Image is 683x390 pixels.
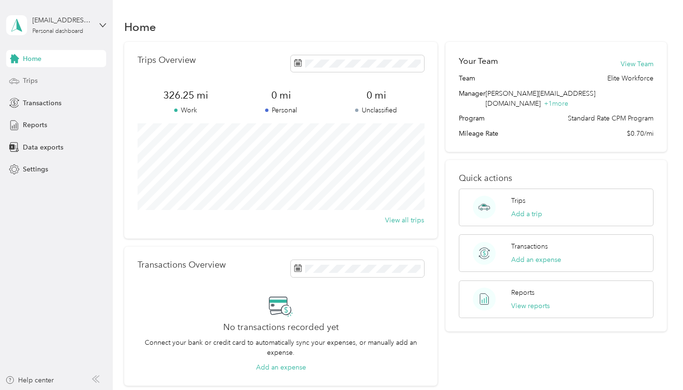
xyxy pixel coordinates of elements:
button: Add a trip [511,209,542,219]
span: Home [23,54,41,64]
span: Elite Workforce [607,73,653,83]
span: [PERSON_NAME][EMAIL_ADDRESS][DOMAIN_NAME] [485,90,595,108]
span: $0.70/mi [627,129,653,139]
p: Trips Overview [138,55,196,65]
span: Manager [459,89,485,109]
span: Standard Rate CPM Program [568,113,653,123]
button: View all trips [385,215,424,225]
p: Trips [511,196,525,206]
div: Personal dashboard [32,29,83,34]
button: View reports [511,301,550,311]
span: Transactions [23,98,61,108]
p: Unclassified [328,105,424,115]
p: Transactions Overview [138,260,226,270]
button: Add an expense [256,362,306,372]
p: Work [138,105,233,115]
button: View Team [621,59,653,69]
span: Team [459,73,475,83]
span: Data exports [23,142,63,152]
span: 0 mi [233,89,328,102]
span: Program [459,113,485,123]
span: Settings [23,164,48,174]
h2: Your Team [459,55,498,67]
h2: No transactions recorded yet [223,322,339,332]
span: Mileage Rate [459,129,498,139]
button: Help center [5,375,54,385]
div: [EMAIL_ADDRESS][DOMAIN_NAME] [32,15,92,25]
button: Add an expense [511,255,561,265]
p: Transactions [511,241,548,251]
span: 326.25 mi [138,89,233,102]
p: Reports [511,288,535,298]
span: 0 mi [328,89,424,102]
h1: Home [124,22,156,32]
iframe: Everlance-gr Chat Button Frame [630,337,683,390]
p: Personal [233,105,328,115]
span: Trips [23,76,38,86]
span: Reports [23,120,47,130]
span: + 1 more [544,100,568,108]
p: Quick actions [459,173,653,183]
p: Connect your bank or credit card to automatically sync your expenses, or manually add an expense. [138,338,424,358]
